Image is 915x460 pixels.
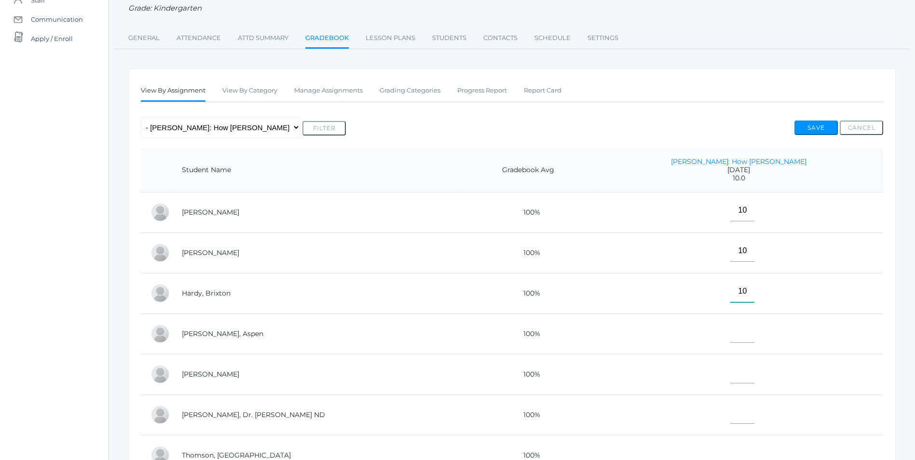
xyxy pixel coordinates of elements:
a: [PERSON_NAME], Dr. [PERSON_NAME] ND [182,410,325,419]
div: Grade: Kindergarten [128,3,896,14]
th: Student Name [172,148,462,192]
span: Apply / Enroll [31,29,73,48]
div: Aspen Hemingway [150,324,170,343]
button: Filter [302,121,346,135]
span: Communication [31,10,83,29]
div: Nolan Gagen [150,243,170,262]
a: Progress Report [457,81,507,100]
a: [PERSON_NAME] [182,370,239,379]
a: General [128,28,160,48]
a: Report Card [524,81,561,100]
span: [DATE] [604,166,874,174]
a: Gradebook [305,28,349,49]
a: [PERSON_NAME], Aspen [182,329,263,338]
button: Cancel [840,121,883,135]
td: 100% [462,192,595,232]
a: Attd Summary [238,28,288,48]
td: 100% [462,232,595,273]
a: Hardy, Brixton [182,289,231,298]
a: View By Category [222,81,277,100]
a: [PERSON_NAME] [182,208,239,216]
td: 100% [462,394,595,435]
td: 100% [462,273,595,313]
a: Manage Assignments [294,81,363,100]
a: Settings [587,28,618,48]
a: [PERSON_NAME] [182,248,239,257]
a: Thomson, [GEOGRAPHIC_DATA] [182,451,291,460]
a: View By Assignment [141,81,205,102]
a: Students [432,28,466,48]
button: Save [794,121,838,135]
div: Brixton Hardy [150,284,170,303]
div: Abby Backstrom [150,203,170,222]
th: Gradebook Avg [462,148,595,192]
a: [PERSON_NAME]: How [PERSON_NAME] [671,157,806,166]
a: Contacts [483,28,518,48]
a: Attendance [177,28,221,48]
span: 10.0 [604,174,874,182]
a: Schedule [534,28,571,48]
div: Nico Hurley [150,365,170,384]
div: Dr. Michael Lehman ND Lehman [150,405,170,424]
a: Lesson Plans [366,28,415,48]
td: 100% [462,354,595,394]
a: Grading Categories [380,81,440,100]
td: 100% [462,313,595,354]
